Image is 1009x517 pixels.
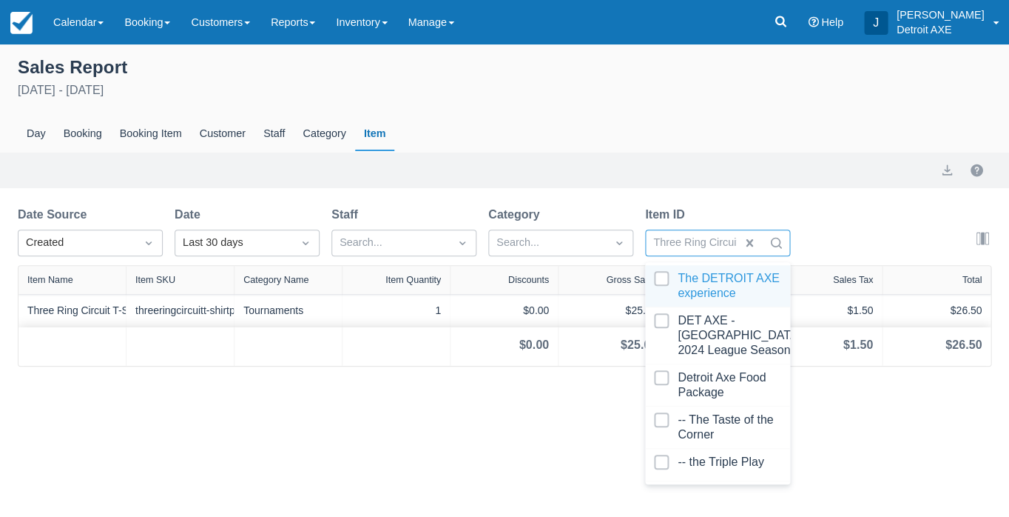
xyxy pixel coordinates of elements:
div: Item Quantity [385,275,441,285]
div: Staff [254,117,294,151]
button: export [938,161,956,179]
div: $26.50 [945,336,982,354]
div: $26.50 [891,303,982,318]
span: Search [769,236,783,250]
div: $0.00 [459,303,549,318]
div: Sales Report [18,53,991,79]
span: Help [821,16,843,28]
div: 1 [351,303,441,318]
div: [DATE] - [DATE] [18,81,991,99]
p: Detroit AXE [897,22,984,37]
div: Day [18,117,55,151]
div: threeringcircuitt-shirtpre-order [135,303,225,318]
div: Booking [55,117,111,151]
label: Date [175,206,206,224]
label: Item ID [645,206,690,224]
label: Staff [331,206,364,224]
span: Dropdown icon [141,236,156,250]
a: Three Ring Circuit T-Shirt Pre-Order [27,303,191,318]
div: Tournaments [243,303,333,318]
label: Category [488,206,545,224]
div: Booking Item [111,117,191,151]
div: Last 30 days [183,235,285,251]
span: Dropdown icon [455,236,470,250]
span: Dropdown icon [298,236,313,250]
div: Item Name [27,275,73,285]
div: $1.50 [843,336,873,354]
div: Total [962,275,982,285]
i: Help [808,17,818,27]
div: $25.00 [567,303,657,318]
span: Dropdown icon [612,236,627,250]
div: Category [294,117,354,151]
div: J [864,11,888,35]
div: Item [355,117,395,151]
div: Customer [191,117,254,151]
p: [PERSON_NAME] [897,7,984,22]
div: Sales Tax [833,275,873,285]
label: Date Source [18,206,92,224]
div: $1.50 [783,303,873,318]
div: Category Name [243,275,308,285]
div: $0.00 [519,336,549,354]
div: $25.00 [621,336,657,354]
div: Created [26,235,128,251]
img: checkfront-main-nav-mini-logo.png [10,12,33,34]
div: Discounts [508,275,549,285]
div: Item SKU [135,275,175,285]
div: Gross Sales [606,275,657,285]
